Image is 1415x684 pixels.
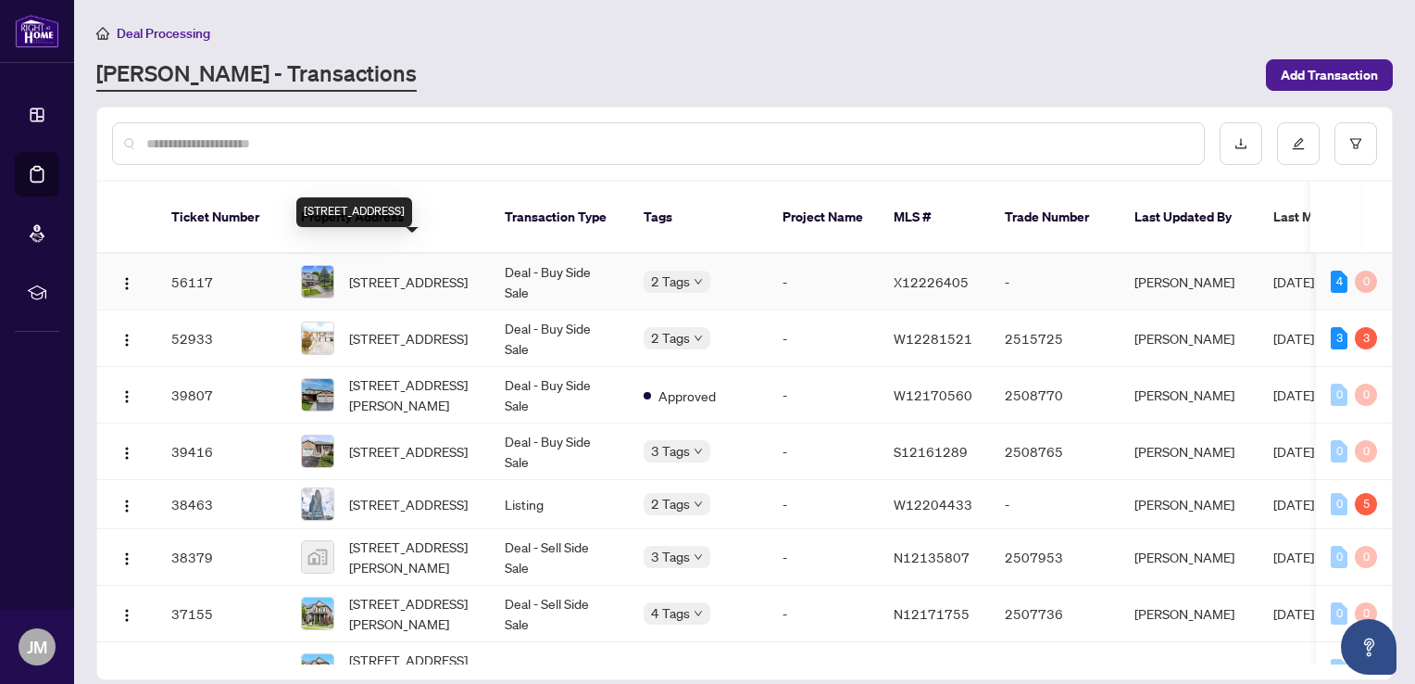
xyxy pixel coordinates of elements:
span: [DATE] [1273,496,1314,513]
td: 37155 [157,586,286,642]
span: Deal Processing [117,25,210,42]
span: [STREET_ADDRESS][PERSON_NAME] [349,374,475,415]
button: download [1220,122,1262,165]
th: Ticket Number [157,182,286,254]
button: Logo [112,323,142,353]
th: Trade Number [990,182,1120,254]
td: - [768,480,879,529]
img: Logo [119,499,134,513]
span: N12171755 [894,662,970,678]
img: Logo [119,276,134,291]
img: logo [15,14,59,48]
td: [PERSON_NAME] [1120,586,1258,642]
img: thumbnail-img [302,266,333,298]
a: [PERSON_NAME] - Transactions [96,58,417,92]
img: Logo [119,333,134,348]
button: edit [1277,122,1320,165]
span: [DATE] [1273,443,1314,460]
td: Deal - Buy Side Sale [490,424,629,480]
td: 2507736 [990,586,1120,642]
span: [DATE] [1273,605,1314,622]
td: Deal - Buy Side Sale [490,367,629,424]
td: 2508770 [990,367,1120,424]
button: Logo [112,542,142,572]
img: thumbnail-img [302,379,333,411]
div: 0 [1355,546,1377,568]
span: S12161289 [894,443,968,460]
span: down [694,277,703,286]
td: 39416 [157,424,286,480]
td: - [990,480,1120,529]
button: Logo [112,489,142,519]
td: - [768,367,879,424]
div: 3 [1355,327,1377,349]
th: Transaction Type [490,182,629,254]
span: 2 Tags [651,271,690,292]
span: Approved [658,661,716,681]
button: Logo [112,599,142,628]
td: 2515725 [990,310,1120,367]
span: Add Transaction [1281,60,1378,90]
img: Logo [119,389,134,404]
td: 56117 [157,254,286,310]
span: [STREET_ADDRESS] [349,272,468,292]
div: 0 [1331,546,1347,568]
td: [PERSON_NAME] [1120,529,1258,586]
th: Project Name [768,182,879,254]
span: [STREET_ADDRESS][PERSON_NAME] [349,593,475,634]
span: N12135807 [894,549,970,565]
span: 3 Tags [651,440,690,462]
th: Last Updated By [1120,182,1258,254]
img: Logo [119,608,134,623]
span: 3 Tags [651,546,690,567]
td: [PERSON_NAME] [1120,254,1258,310]
td: Deal - Buy Side Sale [490,310,629,367]
td: [PERSON_NAME] [1120,310,1258,367]
div: 0 [1355,271,1377,293]
span: edit [1292,137,1305,150]
td: 38379 [157,529,286,586]
span: down [694,552,703,562]
div: 0 [1331,659,1347,681]
span: Approved [658,386,716,406]
td: - [768,529,879,586]
td: - [768,586,879,642]
td: - [990,254,1120,310]
div: 4 [1331,271,1347,293]
span: W12281521 [894,330,972,347]
button: Logo [112,437,142,466]
div: 0 [1331,384,1347,406]
span: [STREET_ADDRESS] [349,328,468,348]
span: filter [1349,137,1362,150]
span: 4 Tags [651,602,690,624]
span: X12226405 [894,273,969,290]
th: Tags [629,182,768,254]
span: [STREET_ADDRESS][PERSON_NAME] [349,537,475,577]
div: [STREET_ADDRESS] [296,197,412,227]
td: 52933 [157,310,286,367]
span: Last Modified Date [1273,207,1386,227]
td: [PERSON_NAME] [1120,367,1258,424]
span: [DATE] [1273,273,1314,290]
td: 2507953 [990,529,1120,586]
span: down [694,447,703,456]
span: 2 Tags [651,493,690,514]
span: W12204433 [894,496,972,513]
span: down [694,500,703,509]
img: thumbnail-img [302,436,333,467]
td: - [768,424,879,480]
span: W12170560 [894,386,972,403]
span: [DATE] [1273,662,1314,678]
img: thumbnail-img [302,323,333,354]
div: 0 [1355,440,1377,462]
button: Logo [112,267,142,297]
div: 5 [1355,493,1377,515]
td: 38463 [157,480,286,529]
div: 0 [1331,602,1347,625]
td: Deal - Buy Side Sale [490,254,629,310]
span: JM [27,634,47,660]
button: Logo [112,380,142,410]
span: [DATE] [1273,330,1314,347]
div: 0 [1355,384,1377,406]
span: [STREET_ADDRESS] [349,494,468,514]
